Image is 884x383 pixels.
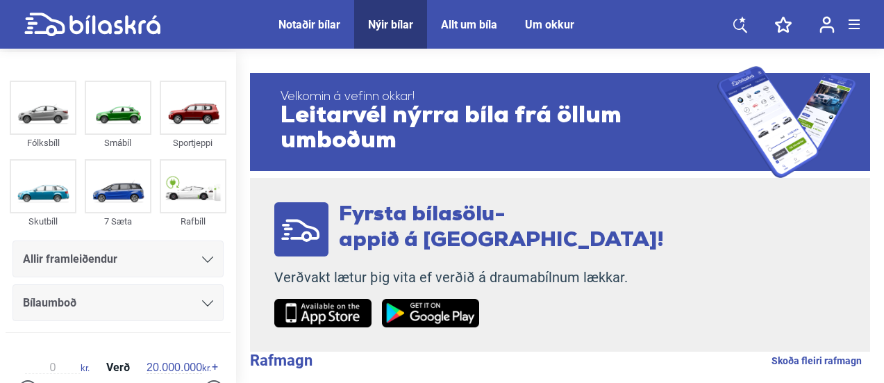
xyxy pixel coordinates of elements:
[25,361,90,374] span: kr.
[278,18,340,31] a: Notaðir bílar
[525,18,574,31] a: Um okkur
[368,18,413,31] a: Nýir bílar
[85,135,151,151] div: Smábíl
[160,213,226,229] div: Rafbíll
[819,16,835,33] img: user-login.svg
[160,135,226,151] div: Sportjeppi
[250,66,870,178] a: Velkomin á vefinn okkar!Leitarvél nýrra bíla frá öllum umboðum
[250,352,312,369] b: Rafmagn
[147,361,211,374] span: kr.
[281,90,717,104] span: Velkomin á vefinn okkar!
[10,135,76,151] div: Fólksbíll
[772,352,862,370] a: Skoða fleiri rafmagn
[23,250,117,269] span: Allir framleiðendur
[23,293,76,313] span: Bílaumboð
[103,362,133,373] span: Verð
[441,18,497,31] a: Allt um bíla
[339,204,664,252] span: Fyrsta bílasölu- appið á [GEOGRAPHIC_DATA]!
[85,213,151,229] div: 7 Sæta
[281,104,717,154] span: Leitarvél nýrra bíla frá öllum umboðum
[274,269,664,286] p: Verðvakt lætur þig vita ef verðið á draumabílnum lækkar.
[10,213,76,229] div: Skutbíll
